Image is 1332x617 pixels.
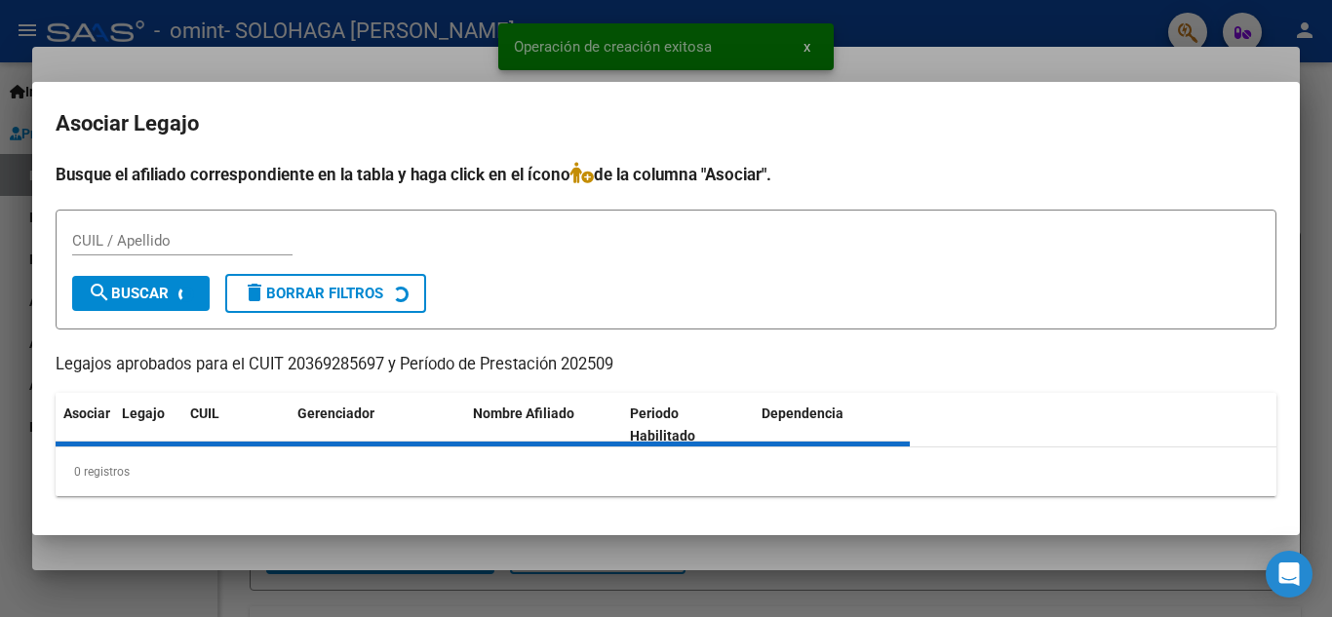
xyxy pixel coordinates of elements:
[297,405,374,421] span: Gerenciador
[56,162,1276,187] h4: Busque el afiliado correspondiente en la tabla y haga click en el ícono de la columna "Asociar".
[182,393,290,457] datatable-header-cell: CUIL
[72,276,210,311] button: Buscar
[56,393,114,457] datatable-header-cell: Asociar
[122,405,165,421] span: Legajo
[243,285,383,302] span: Borrar Filtros
[1266,551,1312,598] div: Open Intercom Messenger
[225,274,426,313] button: Borrar Filtros
[56,105,1276,142] h2: Asociar Legajo
[630,405,695,443] span: Periodo Habilitado
[88,281,111,304] mat-icon: search
[56,353,1276,377] p: Legajos aprobados para el CUIT 20369285697 y Período de Prestación 202509
[88,285,169,302] span: Buscar
[290,393,465,457] datatable-header-cell: Gerenciador
[56,447,1276,496] div: 0 registros
[114,393,182,457] datatable-header-cell: Legajo
[622,393,754,457] datatable-header-cell: Periodo Habilitado
[762,405,843,421] span: Dependencia
[63,405,110,421] span: Asociar
[754,393,911,457] datatable-header-cell: Dependencia
[190,405,219,421] span: CUIL
[473,405,574,421] span: Nombre Afiliado
[243,281,266,304] mat-icon: delete
[465,393,622,457] datatable-header-cell: Nombre Afiliado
